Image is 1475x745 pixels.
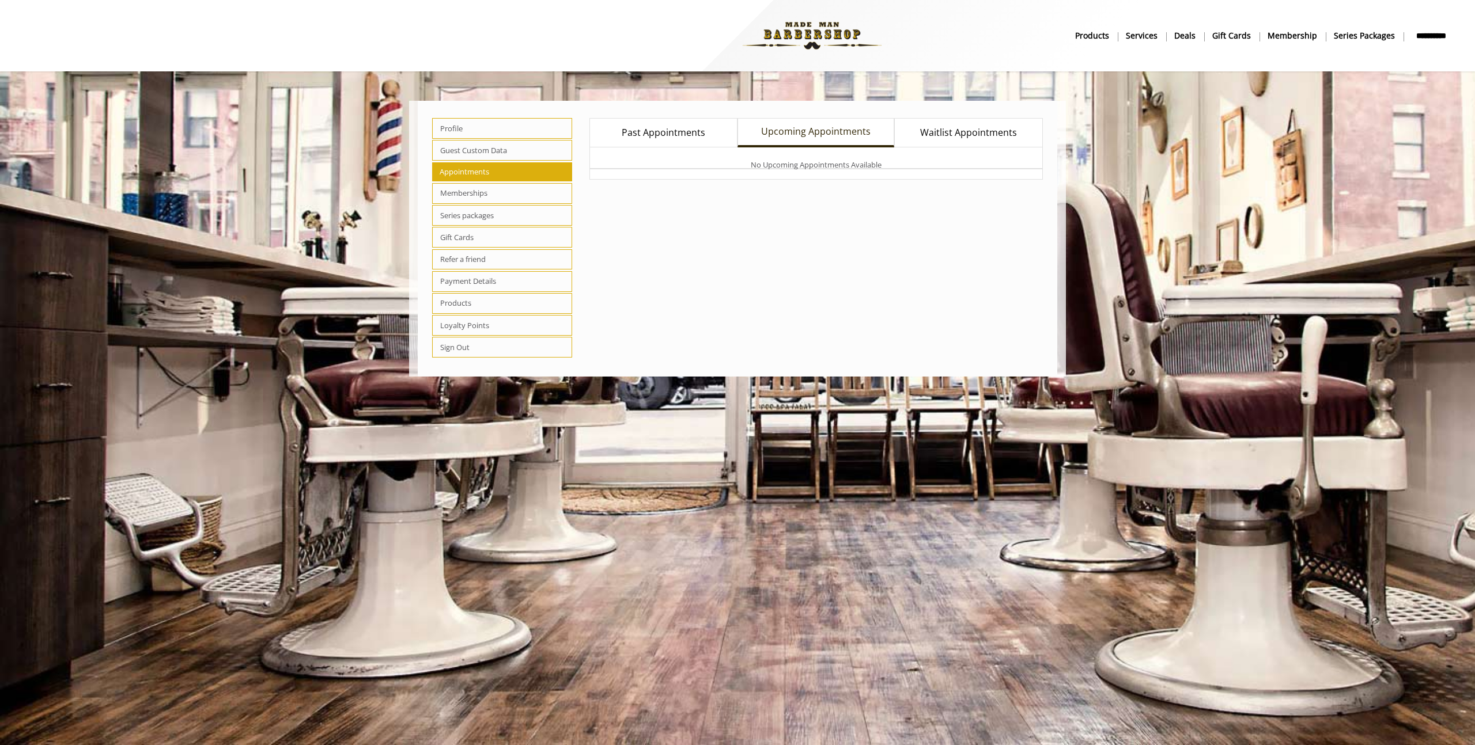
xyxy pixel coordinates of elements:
[1174,29,1196,42] b: Deals
[432,227,572,248] span: Gift Cards
[1334,29,1395,42] b: Series packages
[432,205,572,226] span: Series packages
[432,315,572,336] span: Loyalty Points
[1118,27,1166,44] a: ServicesServices
[622,126,705,140] span: Past Appointments
[761,124,871,139] span: Upcoming Appointments
[733,4,891,67] img: Made Man Barbershop logo
[432,293,572,314] span: Products
[1166,27,1204,44] a: DealsDeals
[432,249,572,270] span: Refer a friend
[1067,27,1118,44] a: Productsproducts
[1204,27,1260,44] a: Gift cardsgift cards
[432,271,572,292] span: Payment Details
[432,162,572,182] span: Appointments
[920,126,1017,140] span: Waitlist Appointments
[1268,29,1317,42] b: Membership
[1212,29,1251,42] b: gift cards
[1326,27,1404,44] a: Series packagesSeries packages
[1126,29,1158,42] b: Services
[432,183,572,204] span: Memberships
[432,118,572,139] span: Profile
[432,140,572,161] span: Guest Custom Data
[1075,29,1109,42] b: products
[1260,27,1326,44] a: MembershipMembership
[432,337,572,358] span: Sign Out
